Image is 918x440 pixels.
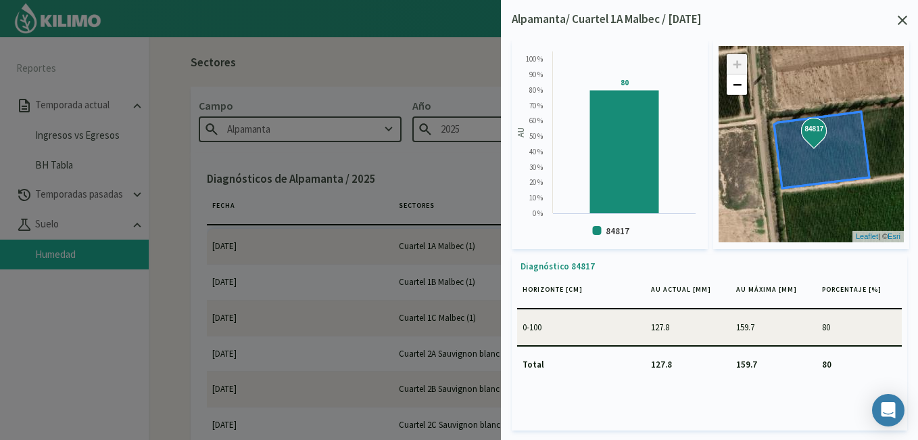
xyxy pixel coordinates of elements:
[529,85,543,95] text: 80 %
[621,78,629,87] tspan: 80
[529,101,543,110] text: 70 %
[872,394,904,426] div: Open Intercom Messenger
[817,279,902,309] th: Porcentaje [%]
[811,128,819,136] div: 84817
[529,162,543,172] text: 30 %
[646,310,731,345] td: 127.8
[646,279,731,309] th: AU actual [mm]
[856,232,878,240] a: Leaflet
[517,310,646,345] td: 0-100
[727,74,747,95] a: Zoom out
[533,208,543,218] text: 0 %
[529,131,543,141] text: 50 %
[517,279,646,309] th: Horizonte [cm]
[888,232,900,240] a: Esri
[731,279,816,309] th: AU máxima [mm]
[731,347,816,382] td: 159.7
[727,54,747,74] a: Zoom in
[852,231,904,242] div: | ©
[817,310,902,345] td: 80
[529,147,543,156] text: 40 %
[731,310,816,345] td: 159.7
[512,11,702,28] p: Alpamanta/ Cuartel 1A Malbec / [DATE]
[804,124,826,134] strong: 84817
[521,260,902,273] p: Diagnóstico 84817
[606,225,629,237] text: 84817
[817,347,902,382] td: 80
[529,193,543,202] text: 10 %
[515,127,527,137] text: AU
[529,116,543,125] text: 60 %
[529,177,543,187] text: 20 %
[529,70,543,79] text: 90 %
[517,347,646,382] td: Total
[526,54,543,64] text: 100 %
[646,347,731,382] td: 127.8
